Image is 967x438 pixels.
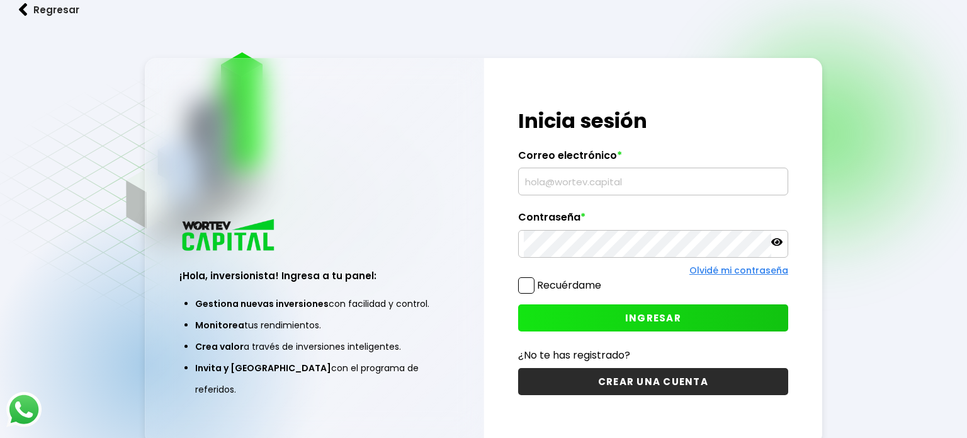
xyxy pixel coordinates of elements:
input: hola@wortev.capital [524,168,783,195]
img: logo_wortev_capital [179,217,279,255]
li: tus rendimientos. [195,314,434,336]
a: Olvidé mi contraseña [689,264,788,277]
label: Recuérdame [537,278,601,292]
img: flecha izquierda [19,3,28,16]
span: Invita y [GEOGRAPHIC_DATA] [195,362,331,374]
label: Contraseña [518,211,788,230]
img: logos_whatsapp-icon.242b2217.svg [6,392,42,427]
span: Gestiona nuevas inversiones [195,297,329,310]
span: Crea valor [195,340,244,353]
p: ¿No te has registrado? [518,347,788,363]
span: INGRESAR [625,311,681,325]
h1: Inicia sesión [518,106,788,136]
li: a través de inversiones inteligentes. [195,336,434,357]
label: Correo electrónico [518,149,788,168]
a: ¿No te has registrado?CREAR UNA CUENTA [518,347,788,395]
h3: ¡Hola, inversionista! Ingresa a tu panel: [179,268,450,283]
button: INGRESAR [518,304,788,331]
span: Monitorea [195,319,244,331]
button: CREAR UNA CUENTA [518,368,788,395]
li: con el programa de referidos. [195,357,434,400]
li: con facilidad y control. [195,293,434,314]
